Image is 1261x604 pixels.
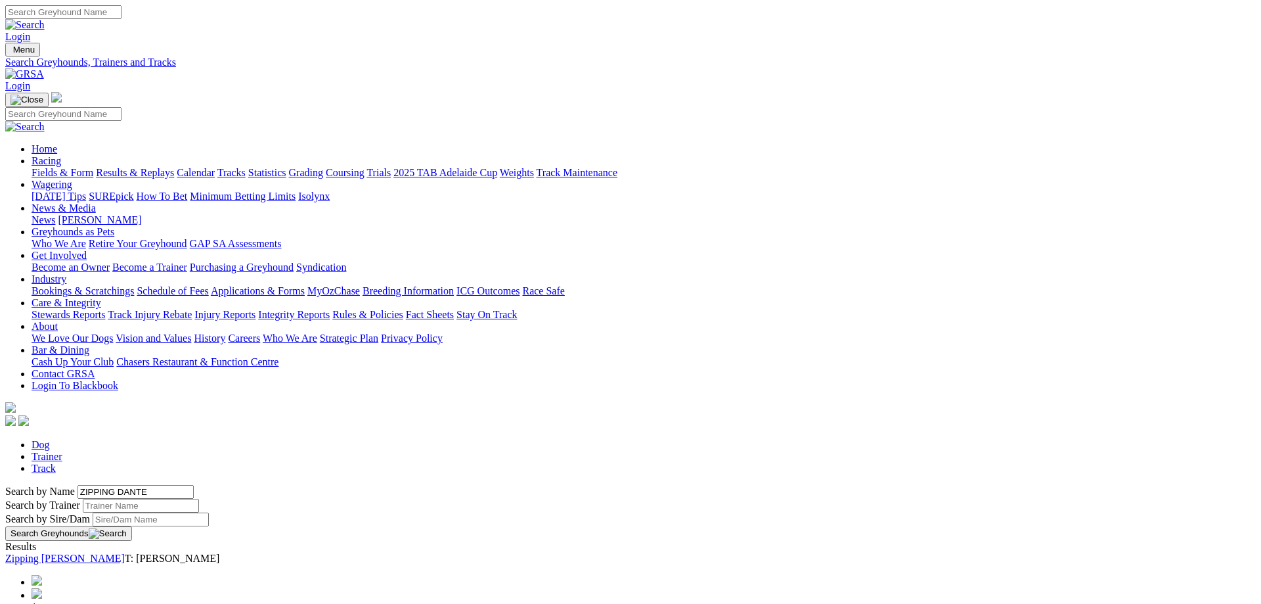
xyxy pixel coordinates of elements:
[5,68,44,80] img: GRSA
[289,167,323,178] a: Grading
[190,191,296,202] a: Minimum Betting Limits
[32,238,86,249] a: Who We Are
[32,262,1256,273] div: Get Involved
[217,167,246,178] a: Tracks
[248,167,286,178] a: Statistics
[137,285,208,296] a: Schedule of Fees
[32,285,134,296] a: Bookings & Scratchings
[381,333,443,344] a: Privacy Policy
[406,309,454,320] a: Fact Sheets
[326,167,365,178] a: Coursing
[194,333,225,344] a: History
[211,285,305,296] a: Applications & Forms
[366,167,391,178] a: Trials
[32,155,61,166] a: Racing
[32,214,55,225] a: News
[32,368,95,379] a: Contact GRSA
[32,297,101,308] a: Care & Integrity
[500,167,534,178] a: Weights
[32,588,42,599] img: chevron-left-pager-blue.svg
[89,191,133,202] a: SUREpick
[32,202,96,214] a: News & Media
[89,528,127,539] img: Search
[5,5,122,19] input: Search
[77,485,194,499] input: Search by Greyhound name
[5,526,132,541] button: Search Greyhounds
[32,309,105,320] a: Stewards Reports
[5,486,75,497] label: Search by Name
[456,309,517,320] a: Stay On Track
[32,333,113,344] a: We Love Our Dogs
[32,262,110,273] a: Become an Owner
[393,167,497,178] a: 2025 TAB Adelaide Cup
[108,309,192,320] a: Track Injury Rebate
[116,356,278,367] a: Chasers Restaurant & Function Centre
[5,31,30,42] a: Login
[5,415,16,426] img: facebook.svg
[263,333,317,344] a: Who We Are
[5,121,45,133] img: Search
[5,43,40,57] button: Toggle navigation
[5,499,80,511] label: Search by Trainer
[58,214,141,225] a: [PERSON_NAME]
[137,191,188,202] a: How To Bet
[96,167,174,178] a: Results & Replays
[32,143,57,154] a: Home
[332,309,403,320] a: Rules & Policies
[32,463,56,474] a: Track
[363,285,454,296] a: Breeding Information
[5,80,30,91] a: Login
[93,513,209,526] input: Search by Sire/Dam name
[32,380,118,391] a: Login To Blackbook
[190,238,282,249] a: GAP SA Assessments
[32,333,1256,344] div: About
[32,226,114,237] a: Greyhounds as Pets
[5,402,16,413] img: logo-grsa-white.png
[5,57,1256,68] a: Search Greyhounds, Trainers and Tracks
[32,285,1256,297] div: Industry
[13,45,35,55] span: Menu
[194,309,255,320] a: Injury Reports
[32,273,66,285] a: Industry
[228,333,260,344] a: Careers
[32,356,1256,368] div: Bar & Dining
[51,92,62,103] img: logo-grsa-white.png
[258,309,330,320] a: Integrity Reports
[32,356,114,367] a: Cash Up Your Club
[89,238,187,249] a: Retire Your Greyhound
[5,513,90,524] label: Search by Sire/Dam
[5,107,122,121] input: Search
[32,451,62,462] a: Trainer
[11,95,43,105] img: Close
[32,250,87,261] a: Get Involved
[112,262,187,273] a: Become a Trainer
[32,191,1256,202] div: Wagering
[190,262,294,273] a: Purchasing a Greyhound
[456,285,520,296] a: ICG Outcomes
[32,191,86,202] a: [DATE] Tips
[83,499,199,513] input: Search by Trainer name
[32,439,50,450] a: Dog
[32,214,1256,226] div: News & Media
[296,262,346,273] a: Syndication
[32,575,42,586] img: chevrons-left-pager-blue.svg
[537,167,617,178] a: Track Maintenance
[32,167,93,178] a: Fields & Form
[5,553,125,564] a: Zipping [PERSON_NAME]
[32,238,1256,250] div: Greyhounds as Pets
[32,321,58,332] a: About
[116,333,191,344] a: Vision and Values
[298,191,330,202] a: Isolynx
[5,93,49,107] button: Toggle navigation
[32,309,1256,321] div: Care & Integrity
[32,179,72,190] a: Wagering
[5,19,45,31] img: Search
[18,415,29,426] img: twitter.svg
[177,167,215,178] a: Calendar
[5,541,1256,553] div: Results
[32,344,89,356] a: Bar & Dining
[307,285,360,296] a: MyOzChase
[32,167,1256,179] div: Racing
[522,285,564,296] a: Race Safe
